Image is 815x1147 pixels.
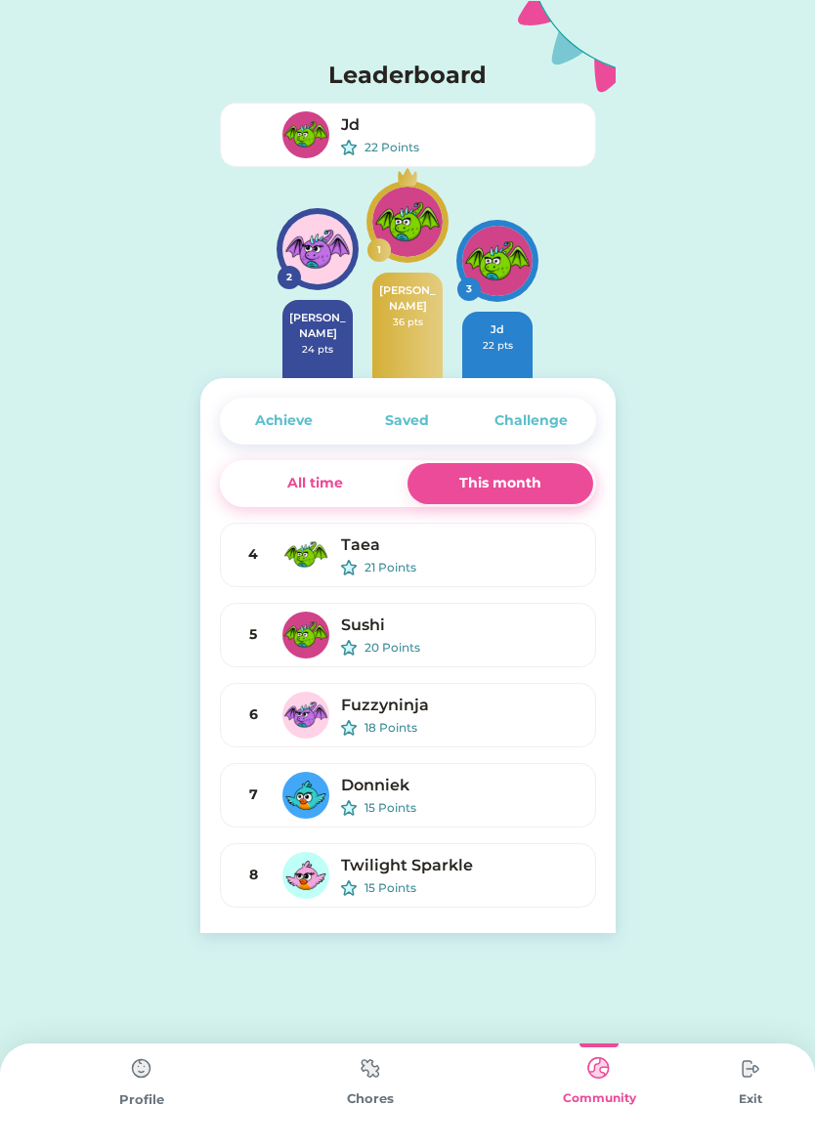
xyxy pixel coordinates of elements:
img: MFN-Bird-Blue.svg [282,772,329,819]
div: Chores [256,1089,485,1109]
img: interface-favorite-star--reward-rating-rate-social-star-media-favorite-like-stars.svg [341,720,357,736]
div: Achieve [255,410,313,431]
img: MFN-Dragon-Purple.svg [282,692,329,739]
div: 4 [236,544,271,565]
div: 2 [281,270,297,284]
div: Exit [713,1090,788,1108]
div: 18 Points [365,719,579,737]
div: 36 pts [378,315,437,329]
div: [PERSON_NAME] [288,310,347,342]
img: MFN-Bird-Pink.svg [282,852,329,899]
div: Sushi [341,614,579,637]
div: Fuzzyninja [341,694,579,717]
img: MFN-Dragon-Green.svg [282,111,329,158]
div: Challenge [494,410,568,431]
div: 20 Points [365,639,579,657]
h4: Leaderboard [328,58,487,93]
img: MFN-Dragon-Green.svg [372,187,443,257]
div: 15 Points [365,799,579,817]
img: interface-favorite-star--reward-rating-rate-social-star-media-favorite-like-stars.svg [341,640,357,656]
div: 7 [236,785,271,805]
img: type%3Dchores%2C%20state%3Ddefault.svg [731,1049,770,1088]
div: 24 pts [288,342,347,357]
div: This month [459,473,541,493]
div: 22 pts [468,338,527,353]
div: 22 Points [365,139,579,156]
div: [PERSON_NAME] [378,282,437,315]
img: interface-favorite-star--reward-rating-rate-social-star-media-favorite-like-stars.svg [341,880,357,896]
img: Group.svg [518,1,616,93]
img: MFN-Dragon-Purple.svg [282,214,353,284]
img: type%3Dchores%2C%20state%3Ddefault.svg [122,1049,161,1088]
img: MFN-Dragon-Green.svg [282,531,329,578]
img: interface-favorite-star--reward-rating-rate-social-star-media-favorite-like-stars.svg [341,140,357,155]
div: All time [287,473,343,493]
div: 3 [461,281,477,296]
div: 6 [236,704,271,725]
img: type%3Dkids%2C%20state%3Dselected.svg [579,1049,619,1087]
div: Jd [468,321,527,338]
div: 5 [236,624,271,645]
img: interface-award-crown--reward-social-rating-media-queen-vip-king-crown.svg [398,167,417,187]
div: Twilight Sparkle [341,854,579,877]
img: MFN-Dragon-Green.svg [282,612,329,658]
img: type%3Dchores%2C%20state%3Ddefault.svg [351,1049,390,1087]
div: 8 [236,865,271,885]
img: interface-favorite-star--reward-rating-rate-social-star-media-favorite-like-stars.svg [341,560,357,575]
div: 1 [371,242,387,257]
div: Saved [385,410,429,431]
div: Profile [27,1090,256,1110]
div: Taea [341,533,579,557]
div: Community [485,1089,713,1107]
img: MFN-Dragon-Green.svg [462,226,533,296]
div: Donniek [341,774,579,797]
div: 15 Points [365,879,579,897]
img: interface-favorite-star--reward-rating-rate-social-star-media-favorite-like-stars.svg [341,800,357,816]
div: Jd [341,113,579,137]
div: 21 Points [365,559,579,576]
